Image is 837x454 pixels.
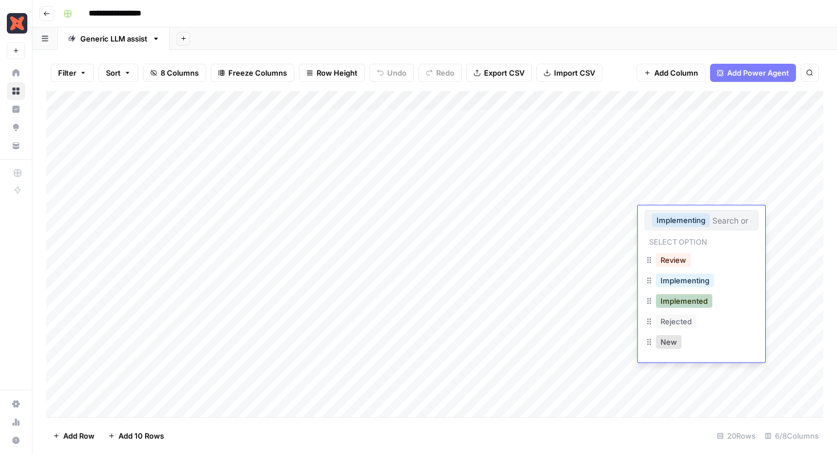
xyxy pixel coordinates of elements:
a: Insights [7,100,25,118]
span: Undo [387,67,407,79]
a: Browse [7,82,25,100]
button: Workspace: Marketing - dbt Labs [7,9,25,38]
button: New [656,335,682,349]
div: 6/8 Columns [760,427,823,445]
span: Import CSV [554,67,595,79]
button: Import CSV [536,64,602,82]
a: Your Data [7,137,25,155]
button: Add Row [46,427,101,445]
button: Undo [370,64,414,82]
input: Search or create [712,215,751,225]
a: Generic LLM assist [58,27,170,50]
button: Add Column [637,64,705,82]
button: Add Power Agent [710,64,796,82]
a: Usage [7,413,25,431]
button: Sort [99,64,138,82]
span: Add Power Agent [727,67,789,79]
button: Freeze Columns [211,64,294,82]
button: Review [656,253,691,267]
span: Export CSV [484,67,524,79]
span: Add 10 Rows [118,430,164,441]
button: Add 10 Rows [101,427,171,445]
button: Implementing [656,274,714,287]
span: Add Column [654,67,698,79]
button: Filter [51,64,94,82]
div: 20 Rows [712,427,760,445]
button: Implemented [656,294,712,308]
a: Home [7,64,25,82]
span: Add Row [63,430,95,441]
button: Rejected [656,315,696,328]
button: Help + Support [7,431,25,449]
a: Opportunities [7,118,25,137]
button: Implementing [652,213,710,227]
div: Review [645,251,758,271]
button: 8 Columns [143,64,206,82]
a: Settings [7,395,25,413]
p: Select option [645,234,712,247]
div: Implemented [645,292,758,312]
div: Implementing [645,271,758,292]
span: Row Height [317,67,358,79]
button: Redo [419,64,462,82]
img: Marketing - dbt Labs Logo [7,13,27,34]
div: Rejected [645,312,758,333]
div: New [645,333,758,353]
div: Generic LLM assist [80,33,147,44]
span: Freeze Columns [228,67,287,79]
span: Redo [436,67,454,79]
span: 8 Columns [161,67,199,79]
button: Row Height [299,64,365,82]
span: Sort [106,67,121,79]
span: Filter [58,67,76,79]
button: Export CSV [466,64,532,82]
